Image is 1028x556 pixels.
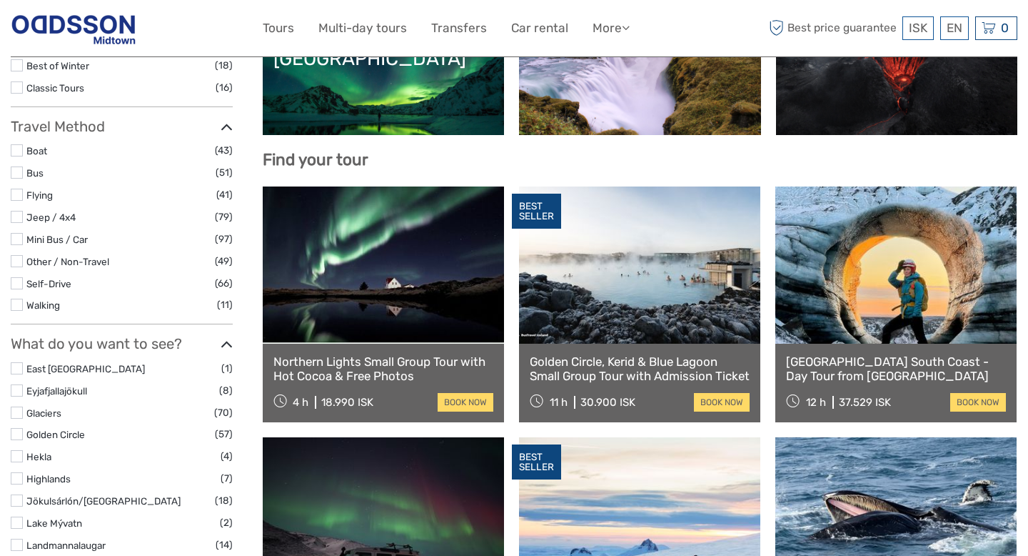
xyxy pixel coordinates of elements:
a: book now [694,393,750,412]
span: (49) [215,253,233,269]
a: Jeep / 4x4 [26,212,76,223]
span: (1) [221,360,233,377]
div: 37.529 ISK [839,396,891,409]
span: (11) [217,297,233,313]
span: (18) [215,492,233,509]
span: (43) [215,142,233,159]
h3: What do you want to see? [11,335,233,352]
b: Find your tour [263,150,368,169]
div: BEST SELLER [512,194,561,229]
span: 0 [999,21,1011,35]
span: (79) [215,209,233,225]
span: (4) [221,448,233,465]
a: Boat [26,145,47,157]
a: Self-Drive [26,278,71,289]
span: 4 h [293,396,308,409]
span: 12 h [806,396,826,409]
span: (8) [219,382,233,399]
span: ISK [909,21,927,35]
a: Landmannalaugar [26,540,106,551]
a: Bus [26,167,44,179]
a: Highlands [26,473,71,485]
a: More [593,18,630,39]
h3: Travel Method [11,118,233,135]
a: Lava and Volcanoes [787,24,1007,124]
a: [GEOGRAPHIC_DATA] South Coast - Day Tour from [GEOGRAPHIC_DATA] [786,354,1006,384]
span: (18) [215,57,233,74]
a: Northern Lights Small Group Tour with Hot Cocoa & Free Photos [273,354,493,384]
a: Hekla [26,451,51,462]
a: Multi-day tours [318,18,407,39]
a: Golden Circle [530,24,750,124]
a: Mini Bus / Car [26,234,88,245]
a: Glaciers [26,407,61,419]
a: Car rental [511,18,568,39]
span: (66) [215,275,233,292]
span: (14) [216,537,233,553]
a: Classic Tours [26,82,84,94]
span: (51) [216,164,233,181]
a: Other / Non-Travel [26,256,109,267]
span: (16) [216,79,233,96]
span: (7) [221,470,233,487]
a: Tours [263,18,294,39]
span: (2) [220,515,233,531]
a: Walking [26,299,60,311]
a: Northern Lights in [GEOGRAPHIC_DATA] [273,24,494,124]
div: 18.990 ISK [321,396,373,409]
a: Best of Winter [26,60,89,71]
a: Transfers [431,18,487,39]
a: Jökulsárlón/[GEOGRAPHIC_DATA] [26,495,181,507]
span: Best price guarantee [766,16,899,40]
span: (97) [215,231,233,247]
a: book now [950,393,1006,412]
span: (41) [216,187,233,203]
a: Golden Circle, Kerid & Blue Lagoon Small Group Tour with Admission Ticket [530,354,750,384]
span: (57) [215,426,233,442]
a: Flying [26,189,53,201]
span: (70) [214,404,233,421]
a: Golden Circle [26,429,85,440]
a: East [GEOGRAPHIC_DATA] [26,363,145,374]
img: Reykjavik Residence [11,11,136,46]
div: BEST SELLER [512,445,561,480]
div: 30.900 ISK [580,396,635,409]
a: book now [438,393,493,412]
a: Lake Mývatn [26,517,82,529]
span: 11 h [550,396,568,409]
div: EN [940,16,969,40]
a: Eyjafjallajökull [26,385,87,397]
